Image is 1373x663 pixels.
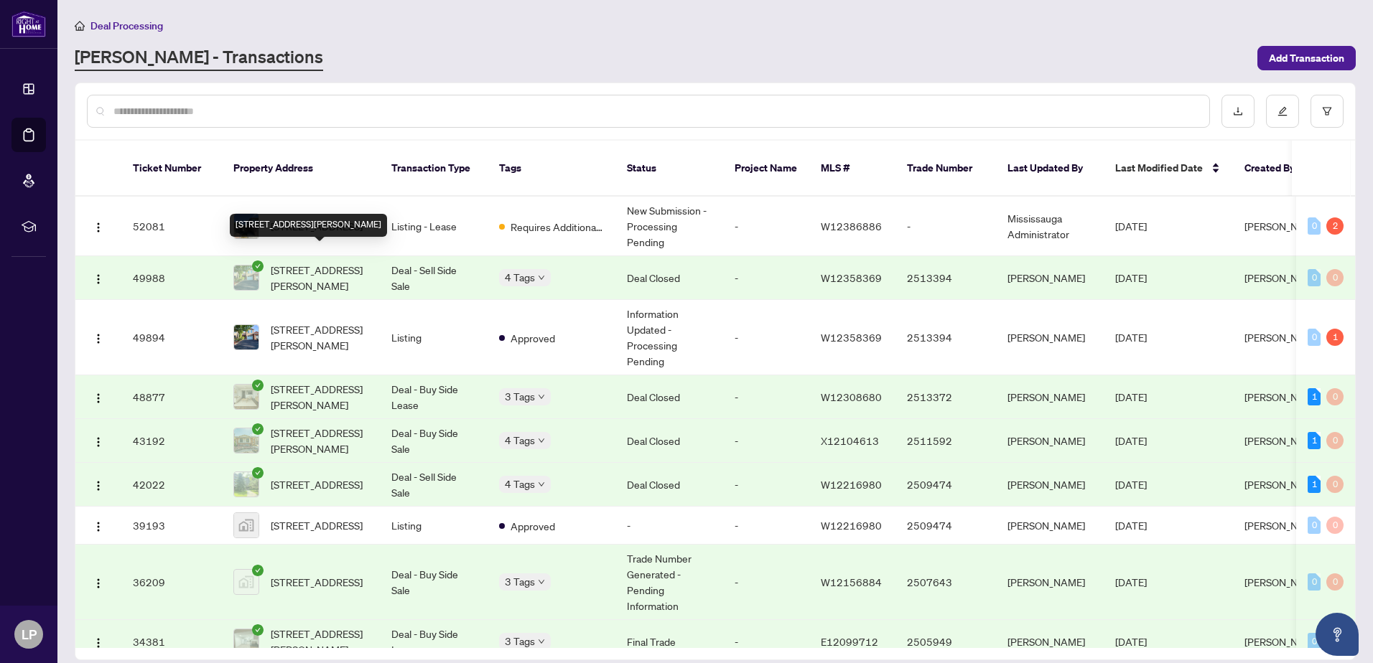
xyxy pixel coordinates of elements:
[380,419,488,463] td: Deal - Buy Side Sale
[996,507,1104,545] td: [PERSON_NAME]
[1308,476,1321,493] div: 1
[1326,329,1344,346] div: 1
[821,220,882,232] span: W12386886
[615,197,723,256] td: New Submission - Processing Pending
[1115,575,1147,588] span: [DATE]
[380,507,488,545] td: Listing
[271,425,368,456] span: [STREET_ADDRESS][PERSON_NAME]
[723,375,809,419] td: -
[121,507,222,545] td: 39193
[1244,635,1322,648] span: [PERSON_NAME]
[234,385,259,409] img: thumbnail-img
[1115,390,1147,403] span: [DATE]
[821,478,882,491] span: W12216980
[723,300,809,375] td: -
[1115,478,1147,491] span: [DATE]
[723,141,809,197] th: Project Name
[234,513,259,537] img: thumbnail-img
[230,214,387,237] div: [STREET_ADDRESS][PERSON_NAME]
[87,514,110,537] button: Logo
[252,260,264,272] span: check-circle
[1308,269,1321,286] div: 0
[93,521,104,532] img: Logo
[723,507,809,545] td: -
[1326,517,1344,534] div: 0
[538,578,545,586] span: down
[93,222,104,233] img: Logo
[93,578,104,589] img: Logo
[1115,331,1147,344] span: [DATE]
[234,472,259,497] img: thumbnail-img
[252,467,264,479] span: check-circle
[821,434,879,447] span: X12104613
[1308,217,1321,235] div: 0
[615,300,723,375] td: Information Updated - Processing Pending
[1308,432,1321,449] div: 1
[895,463,996,507] td: 2509474
[121,197,222,256] td: 52081
[615,375,723,419] td: Deal Closed
[87,570,110,593] button: Logo
[75,21,85,31] span: home
[1104,141,1233,197] th: Last Modified Date
[87,473,110,496] button: Logo
[996,300,1104,375] td: [PERSON_NAME]
[821,271,882,284] span: W12358369
[723,463,809,507] td: -
[996,419,1104,463] td: [PERSON_NAME]
[505,633,535,649] span: 3 Tags
[87,385,110,408] button: Logo
[1266,95,1299,128] button: edit
[511,330,555,346] span: Approved
[996,141,1104,197] th: Last Updated By
[505,269,535,286] span: 4 Tags
[380,463,488,507] td: Deal - Sell Side Sale
[895,375,996,419] td: 2513372
[87,266,110,289] button: Logo
[93,333,104,344] img: Logo
[996,197,1104,256] td: Mississauga Administrator
[895,545,996,620] td: 2507643
[1244,390,1322,403] span: [PERSON_NAME]
[615,463,723,507] td: Deal Closed
[1257,46,1356,70] button: Add Transaction
[1244,478,1322,491] span: [PERSON_NAME]
[996,545,1104,620] td: [PERSON_NAME]
[271,321,368,353] span: [STREET_ADDRESS][PERSON_NAME]
[1244,519,1322,532] span: [PERSON_NAME]
[1233,106,1243,116] span: download
[380,375,488,419] td: Deal - Buy Side Lease
[93,392,104,404] img: Logo
[615,419,723,463] td: Deal Closed
[121,419,222,463] td: 43192
[895,141,996,197] th: Trade Number
[1115,519,1147,532] span: [DATE]
[380,141,488,197] th: Transaction Type
[271,262,368,293] span: [STREET_ADDRESS][PERSON_NAME]
[93,436,104,448] img: Logo
[1277,106,1288,116] span: edit
[87,215,110,238] button: Logo
[93,480,104,492] img: Logo
[538,393,545,400] span: down
[821,390,882,403] span: W12308680
[1115,160,1203,176] span: Last Modified Date
[1311,95,1344,128] button: filter
[505,432,535,448] span: 4 Tags
[821,575,882,588] span: W12156884
[93,273,104,285] img: Logo
[723,419,809,463] td: -
[723,545,809,620] td: -
[1316,613,1359,656] button: Open asap
[1308,573,1321,591] div: 0
[1244,271,1322,284] span: [PERSON_NAME]
[222,141,380,197] th: Property Address
[234,629,259,654] img: thumbnail-img
[234,265,259,290] img: thumbnail-img
[380,545,488,620] td: Deal - Buy Side Sale
[121,300,222,375] td: 49894
[723,256,809,300] td: -
[1244,434,1322,447] span: [PERSON_NAME]
[121,375,222,419] td: 48877
[538,481,545,488] span: down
